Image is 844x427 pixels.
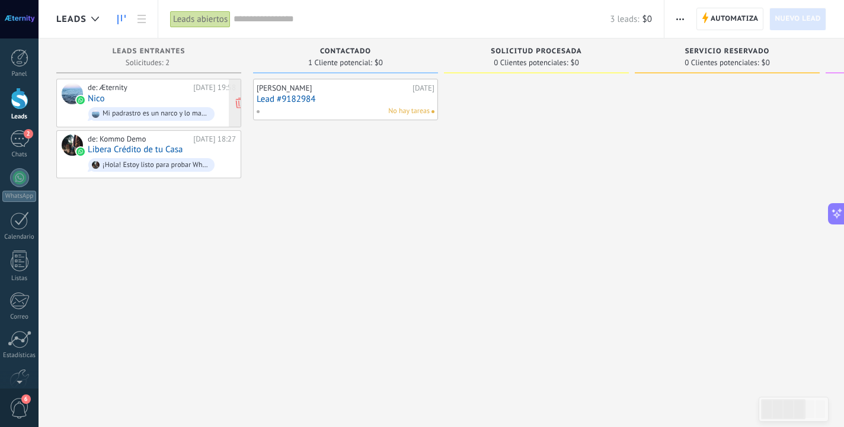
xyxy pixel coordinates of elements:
span: Leads Entrantes [113,47,186,56]
span: $0 [375,59,383,66]
img: waba.svg [76,147,85,156]
div: Mi padrastro es un narco y lo mataron, que [PERSON_NAME]? [103,110,209,118]
div: Correo [2,313,37,321]
div: Nico [62,83,83,104]
span: Solicitudes: 2 [126,59,170,66]
div: Estadísticas [2,352,37,359]
span: 2 [24,129,33,139]
span: $0 [642,14,652,25]
div: [DATE] 19:58 [193,83,236,92]
span: 0 Clientes potenciales: [494,59,568,66]
div: ¡Hola! Estoy listo para probar WhatsApp en Kommo. Mi código de verificación es N0pevD [103,161,209,169]
span: $0 [762,59,770,66]
a: Lista [132,8,152,31]
a: Nico [88,94,105,104]
span: 0 Clientes potenciales: [685,59,759,66]
a: Automatiza [696,8,764,30]
div: [DATE] [413,84,434,93]
span: Leads [56,14,87,25]
span: No hay tareas [388,106,430,117]
span: No hay nada asignado [431,110,434,113]
div: Listas [2,275,37,282]
div: [PERSON_NAME] [257,84,410,93]
div: Chats [2,151,37,159]
div: Libera Crédito de tu Casa [62,134,83,156]
div: Servicio reservado [641,47,814,57]
span: Nuevo lead [775,8,821,30]
span: 3 leads: [610,14,639,25]
button: Más [672,8,689,30]
div: Solicitud procesada [450,47,623,57]
div: WhatsApp [2,191,36,202]
span: Automatiza [711,8,759,30]
span: 1 Cliente potencial: [308,59,372,66]
span: $0 [571,59,579,66]
div: Leads abiertos [170,11,231,28]
div: Contactado [259,47,432,57]
div: Leads Entrantes [62,47,235,57]
a: Lead #9182984 [257,94,434,104]
span: 6 [21,394,31,404]
div: Calendario [2,233,37,241]
div: [DATE] 18:27 [193,134,236,144]
div: Panel [2,70,37,78]
a: Leads [111,8,132,31]
div: Leads [2,113,37,121]
span: Servicio reservado [685,47,770,56]
a: Nuevo lead [769,8,826,30]
a: Libera Crédito de tu Casa [88,145,183,155]
span: Contactado [320,47,371,56]
div: de: Kommo Demo [88,134,189,144]
div: de: Æternity [88,83,189,92]
img: waba.svg [76,96,85,104]
span: Solicitud procesada [491,47,581,56]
